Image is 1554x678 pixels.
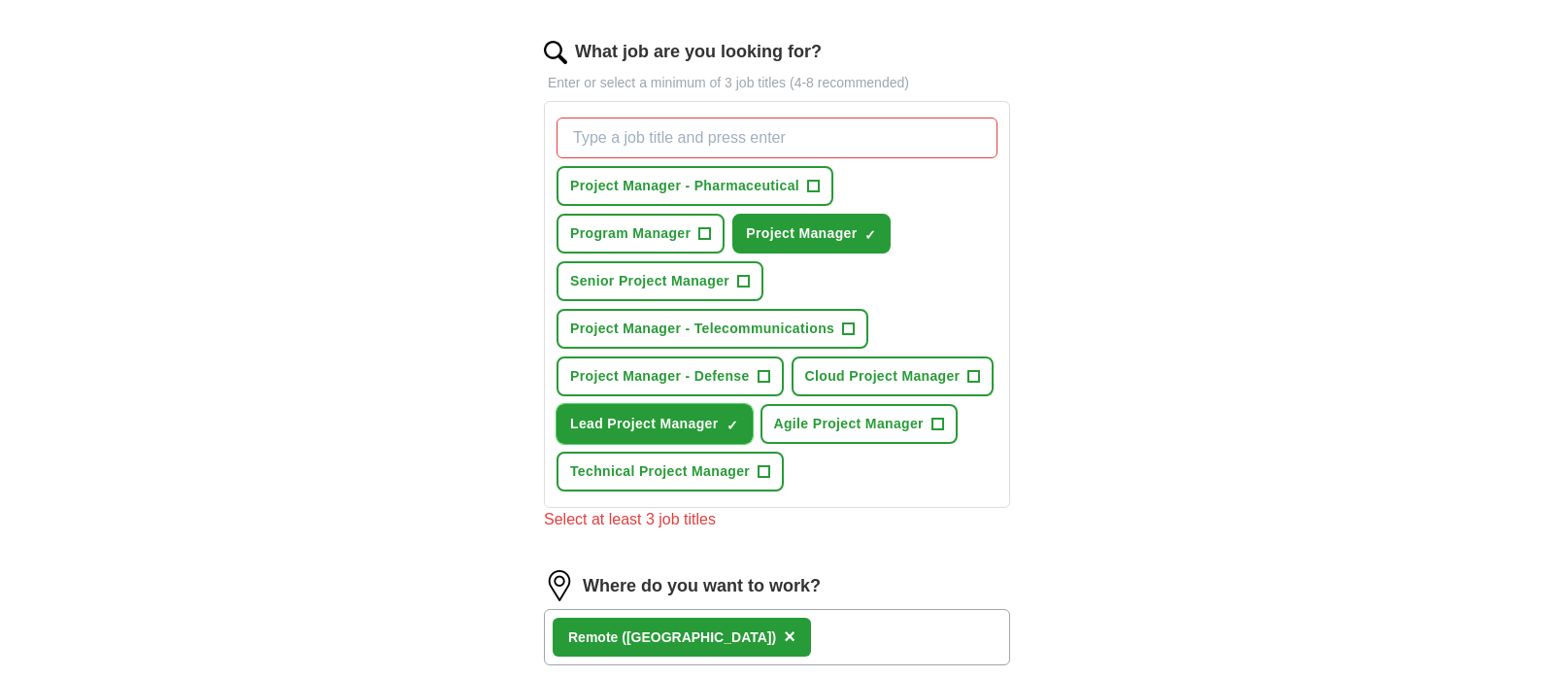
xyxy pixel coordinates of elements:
button: Agile Project Manager [760,404,958,444]
p: Enter or select a minimum of 3 job titles (4-8 recommended) [544,73,1010,93]
span: Lead Project Manager [570,414,719,434]
button: Project Manager - Telecommunications [557,309,868,349]
span: Technical Project Manager [570,461,750,482]
img: search.png [544,41,567,64]
button: Project Manager - Defense [557,356,784,396]
span: Project Manager - Defense [570,366,750,387]
img: location.png [544,570,575,601]
button: Program Manager [557,214,725,254]
button: Cloud Project Manager [792,356,995,396]
button: Project Manager - Pharmaceutical [557,166,833,206]
span: Project Manager - Pharmaceutical [570,176,799,196]
label: Where do you want to work? [583,573,821,599]
div: Select at least 3 job titles [544,508,1010,531]
input: Type a job title and press enter [557,118,997,158]
button: Lead Project Manager✓ [557,404,753,444]
button: Technical Project Manager [557,452,784,492]
span: Senior Project Manager [570,271,729,291]
span: × [784,626,795,647]
span: Agile Project Manager [774,414,924,434]
button: × [784,623,795,652]
span: Project Manager [746,223,857,244]
button: Project Manager✓ [732,214,891,254]
span: Program Manager [570,223,691,244]
span: ✓ [726,418,738,433]
label: What job are you looking for? [575,39,822,65]
span: Project Manager - Telecommunications [570,319,834,339]
span: ✓ [864,227,876,243]
span: Cloud Project Manager [805,366,961,387]
button: Senior Project Manager [557,261,763,301]
div: Remote ([GEOGRAPHIC_DATA]) [568,627,776,648]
